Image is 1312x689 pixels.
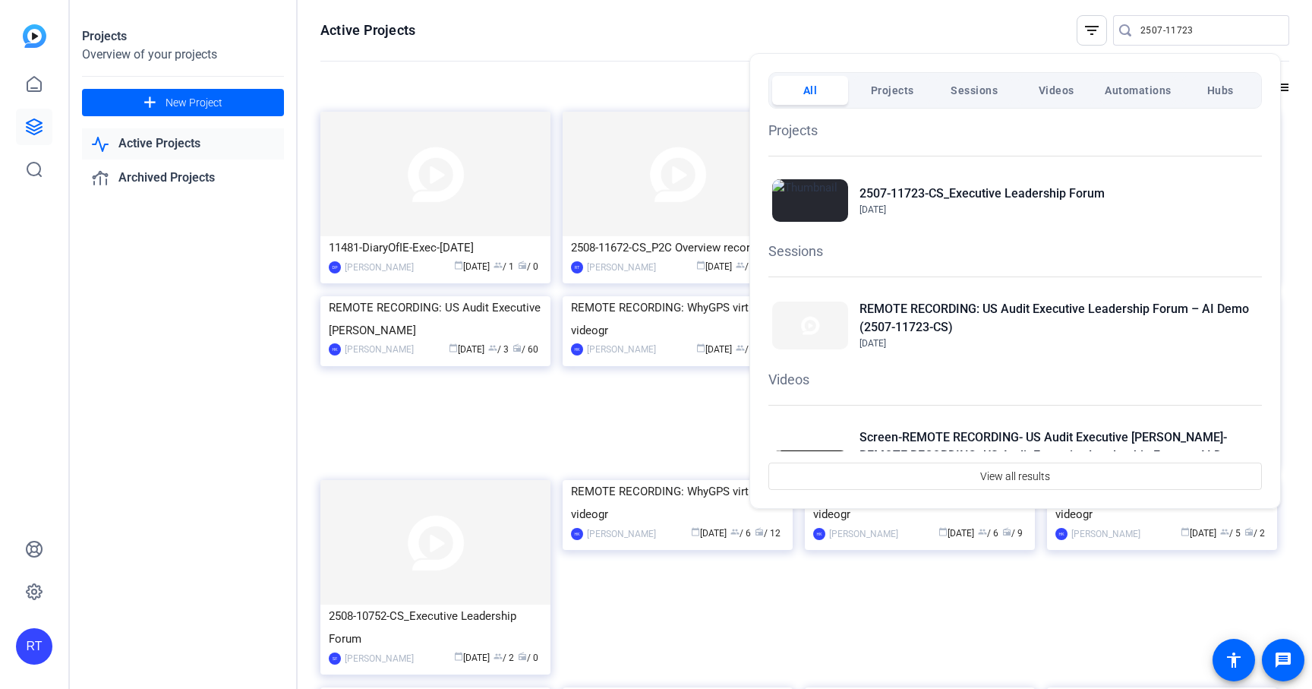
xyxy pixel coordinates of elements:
[871,77,914,104] span: Projects
[1039,77,1074,104] span: Videos
[859,338,886,349] span: [DATE]
[772,179,848,222] img: Thumbnail
[859,185,1105,203] h2: 2507-11723-CS_Executive Leadership Forum
[768,463,1262,490] button: View all results
[951,77,998,104] span: Sessions
[859,300,1258,337] h2: REMOTE RECORDING: US Audit Executive Leadership Forum – AI Demo (2507-11723-CS)
[768,241,1262,261] h1: Sessions
[772,302,848,349] img: Thumbnail
[1105,77,1172,104] span: Automations
[768,120,1262,141] h1: Projects
[980,462,1050,491] span: View all results
[772,450,848,493] img: Thumbnail
[859,428,1258,501] h2: Screen-REMOTE RECORDING- US Audit Executive [PERSON_NAME]-REMOTE RECORDING- US Audit Executive Le...
[859,204,886,215] span: [DATE]
[768,369,1262,390] h1: Videos
[1207,77,1234,104] span: Hubs
[803,77,818,104] span: All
